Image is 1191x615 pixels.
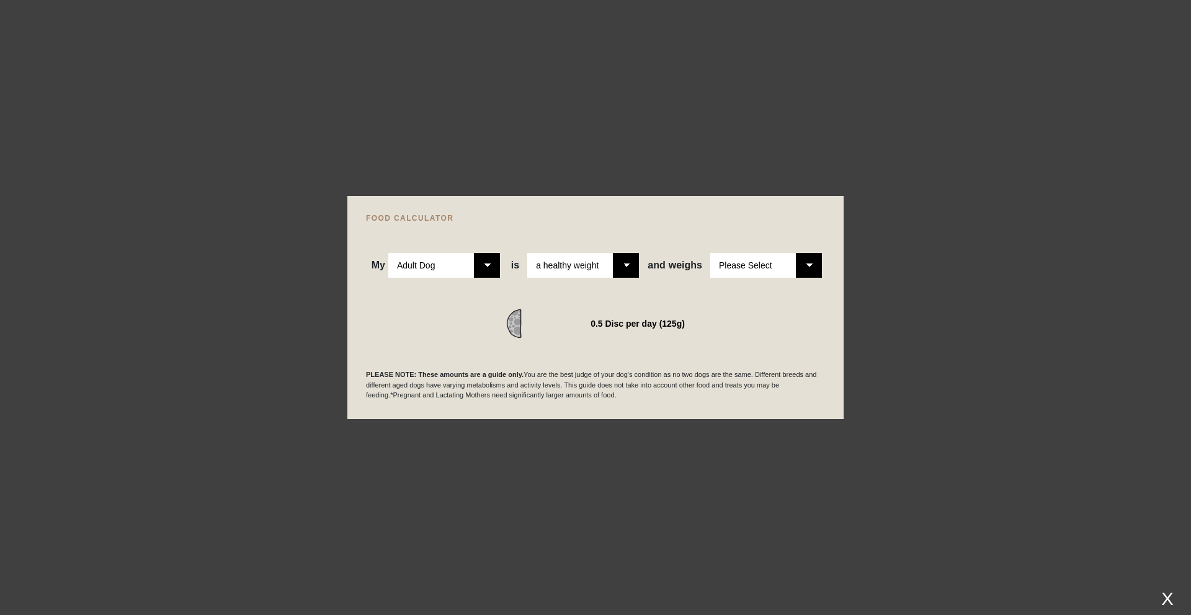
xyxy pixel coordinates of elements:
span: My [372,260,385,271]
span: is [511,260,519,271]
div: 0.5 Disc per day (125g) [591,315,685,332]
div: X [1156,588,1179,609]
h4: FOOD CALCULATOR [366,215,825,222]
p: You are the best judge of your dog's condition as no two dogs are the same. Different breeds and ... [366,369,825,400]
span: weighs [648,260,702,271]
span: and [648,260,668,271]
b: PLEASE NOTE: These amounts are a guide only. [366,371,524,378]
